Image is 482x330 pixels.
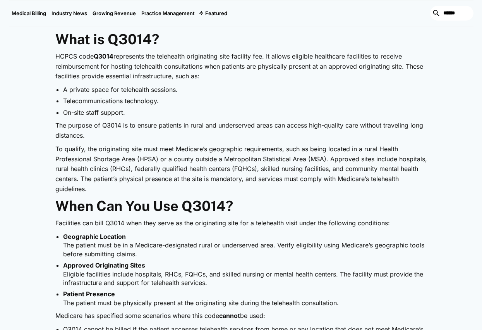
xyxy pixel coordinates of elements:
li: Telecommunications technology. [63,97,427,105]
strong: When Can You Use Q3014? [55,198,233,214]
p: HCPCS code represents the telehealth originating site facility fee. It allows eligible healthcare... [55,52,427,81]
li: Eligible facilities include hospitals, RHCs, FQHCs, and skilled nursing or mental health centers.... [63,261,427,287]
li: The patient must be in a Medicare-designated rural or underserved area. Verify eligibility using ... [63,232,427,258]
a: Growing Revenue [90,0,139,26]
li: The patient must be physically present at the originating site during the telehealth consultation. [63,290,427,307]
strong: What is Q3014? [55,31,159,47]
a: Practice Management [139,0,197,26]
strong: Patient Presence [63,290,115,298]
a: Industry News [49,0,90,26]
p: Medicare has specified some scenarios where this code be used: [55,311,427,321]
strong: Geographic Location [63,233,126,240]
strong: cannot [219,312,240,320]
strong: Approved Originating Sites [63,261,145,269]
p: To qualify, the originating site must meet Medicare’s geographic requirements, such as being loca... [55,144,427,194]
li: On-site staff support. [63,108,427,117]
p: Facilities can bill Q3014 when they serve as the originating site for a telehealth visit under th... [55,218,427,228]
a: Medical Billing [9,0,49,26]
strong: Q3014 [94,52,113,60]
div: Featured [205,10,227,16]
div: Featured [197,0,230,26]
p: The purpose of Q3014 is to ensure patients in rural and underserved areas can access high-quality... [55,121,427,140]
li: A private space for telehealth sessions. [63,85,427,94]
